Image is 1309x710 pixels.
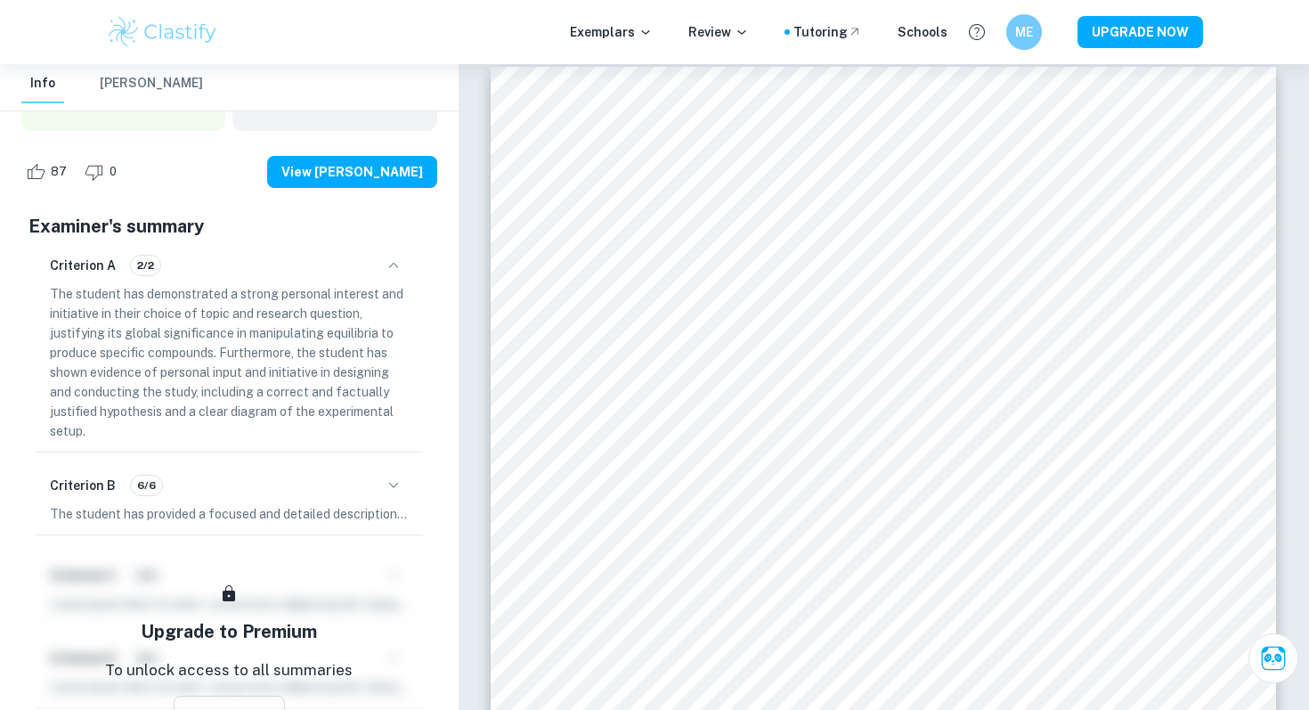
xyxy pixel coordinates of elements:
h5: Upgrade to Premium [141,618,317,645]
button: Help and Feedback [962,17,992,47]
a: Tutoring [793,22,862,42]
span: 6/6 [131,477,162,494]
button: ME [1006,14,1042,50]
h6: Criterion B [50,476,116,495]
div: Dislike [80,158,126,186]
p: Exemplars [570,22,653,42]
p: The student has demonstrated a strong personal interest and initiative in their choice of topic a... [50,284,409,441]
div: Like [21,158,77,186]
p: To unlock access to all summaries [105,659,353,682]
button: Ask Clai [1248,633,1298,683]
img: Clastify logo [106,14,219,50]
p: Review [688,22,749,42]
a: Schools [898,22,947,42]
button: Info [21,64,64,103]
span: 0 [100,163,126,181]
h6: Criterion A [50,256,116,275]
span: 87 [41,163,77,181]
h6: ME [1014,22,1035,42]
h5: Examiner's summary [28,213,430,240]
button: View [PERSON_NAME] [267,156,437,188]
p: The student has provided a focused and detailed description of the main topic, which is to examin... [50,504,409,524]
button: UPGRADE NOW [1077,16,1203,48]
button: [PERSON_NAME] [100,64,203,103]
span: 2/2 [131,257,160,273]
